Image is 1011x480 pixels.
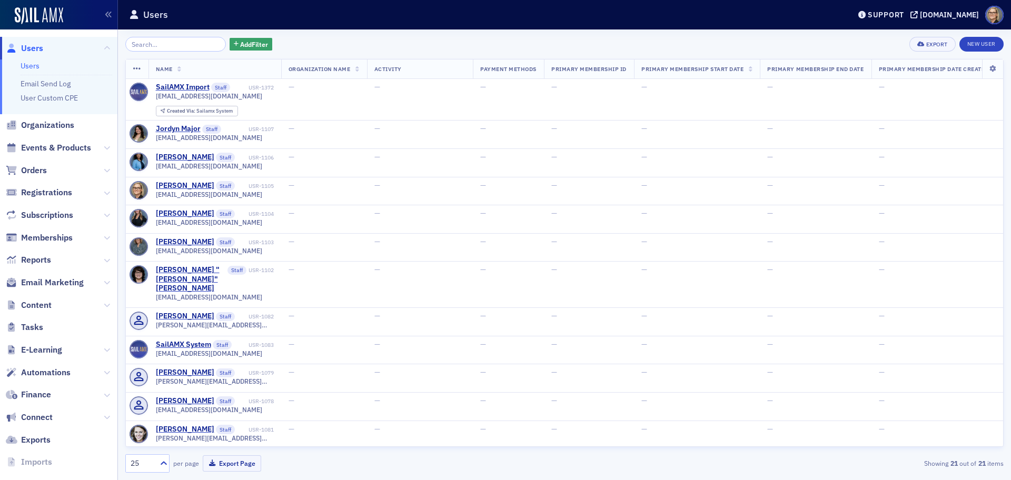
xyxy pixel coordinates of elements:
[156,153,214,162] a: [PERSON_NAME]
[156,124,201,134] a: Jordyn Major
[289,82,294,92] span: —
[641,181,647,190] span: —
[480,367,486,377] span: —
[551,65,627,73] span: Primary Membership ID
[156,377,274,385] span: [PERSON_NAME][EMAIL_ADDRESS][DOMAIN_NAME]
[879,82,885,92] span: —
[21,232,73,244] span: Memberships
[551,367,557,377] span: —
[879,311,885,321] span: —
[156,425,214,434] div: [PERSON_NAME]
[156,340,211,349] a: SailAMX System
[237,313,274,320] div: USR-1082
[21,43,43,54] span: Users
[641,424,647,434] span: —
[374,396,380,405] span: —
[216,368,235,378] span: Staff
[156,406,262,414] span: [EMAIL_ADDRESS][DOMAIN_NAME]
[237,398,274,405] div: USR-1078
[21,79,71,88] a: Email Send Log
[289,65,351,73] span: Organization Name
[216,153,235,162] span: Staff
[641,311,647,321] span: —
[374,367,380,377] span: —
[879,208,885,218] span: —
[289,124,294,133] span: —
[237,154,274,161] div: USR-1106
[289,181,294,190] span: —
[6,209,73,221] a: Subscriptions
[156,237,214,247] a: [PERSON_NAME]
[480,339,486,349] span: —
[879,424,885,434] span: —
[374,311,380,321] span: —
[237,239,274,246] div: USR-1103
[6,299,52,311] a: Content
[15,7,63,24] img: SailAMX
[156,181,214,191] div: [PERSON_NAME]
[480,424,486,434] span: —
[21,389,51,401] span: Finance
[21,119,74,131] span: Organizations
[21,142,91,154] span: Events & Products
[240,39,268,49] span: Add Filter
[156,106,238,117] div: Created Via: Sailamx System
[6,456,52,468] a: Imports
[879,181,885,190] span: —
[718,458,1004,468] div: Showing out of items
[237,426,274,433] div: USR-1081
[480,311,486,321] span: —
[926,42,948,47] div: Export
[374,181,380,190] span: —
[641,396,647,405] span: —
[480,396,486,405] span: —
[6,254,51,266] a: Reports
[21,367,71,378] span: Automations
[156,162,262,170] span: [EMAIL_ADDRESS][DOMAIN_NAME]
[6,43,43,54] a: Users
[156,293,262,301] span: [EMAIL_ADDRESS][DOMAIN_NAME]
[216,396,235,406] span: Staff
[480,265,486,274] span: —
[879,124,885,133] span: —
[173,458,199,468] label: per page
[374,339,380,349] span: —
[480,181,486,190] span: —
[480,82,486,92] span: —
[879,339,885,349] span: —
[6,187,72,198] a: Registrations
[551,124,557,133] span: —
[959,37,1004,52] a: New User
[216,209,235,219] span: Staff
[374,208,380,218] span: —
[21,412,53,423] span: Connect
[767,65,864,73] span: Primary Membership End Date
[156,247,262,255] span: [EMAIL_ADDRESS][DOMAIN_NAME]
[551,339,557,349] span: —
[767,311,773,321] span: —
[156,83,210,92] div: SailAMX Import
[131,458,154,469] div: 25
[21,61,39,71] a: Users
[641,82,647,92] span: —
[289,265,294,274] span: —
[237,211,274,217] div: USR-1104
[480,124,486,133] span: —
[910,11,983,18] button: [DOMAIN_NAME]
[879,65,989,73] span: Primary Membership Date Created
[156,209,214,218] div: [PERSON_NAME]
[234,342,274,348] div: USR-1083
[232,84,274,91] div: USR-1372
[551,237,557,246] span: —
[374,152,380,162] span: —
[480,65,537,73] span: Payment Methods
[767,124,773,133] span: —
[213,340,232,349] span: Staff
[551,424,557,434] span: —
[156,65,173,73] span: Name
[289,152,294,162] span: —
[156,134,262,142] span: [EMAIL_ADDRESS][DOMAIN_NAME]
